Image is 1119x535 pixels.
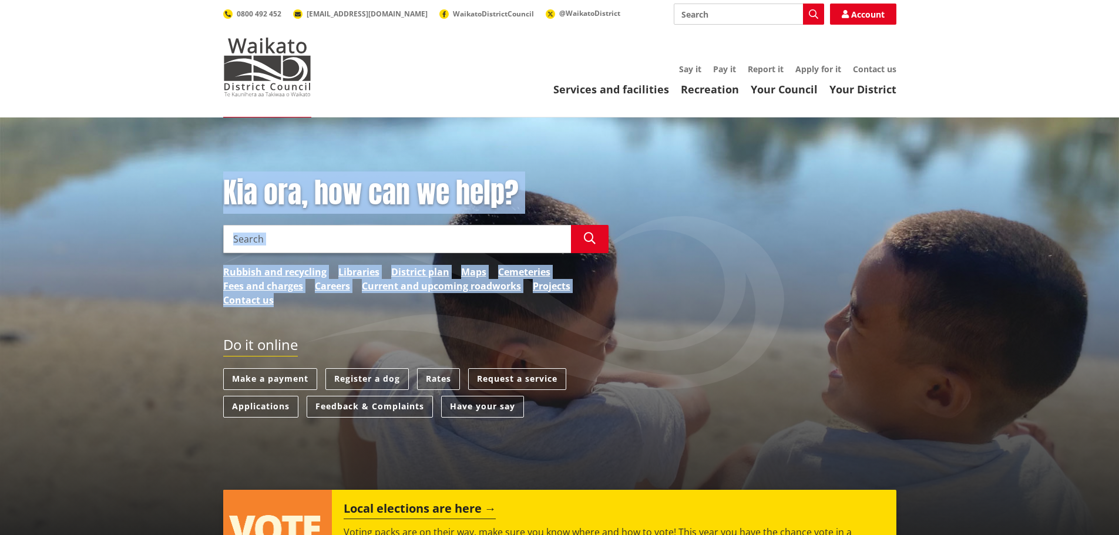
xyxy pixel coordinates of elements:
[795,63,841,75] a: Apply for it
[453,9,534,19] span: WaikatoDistrictCouncil
[713,63,736,75] a: Pay it
[559,8,620,18] span: @WaikatoDistrict
[546,8,620,18] a: @WaikatoDistrict
[307,396,433,418] a: Feedback & Complaints
[553,82,669,96] a: Services and facilities
[223,293,274,307] a: Contact us
[315,279,350,293] a: Careers
[681,82,739,96] a: Recreation
[223,9,281,19] a: 0800 492 452
[391,265,449,279] a: District plan
[338,265,379,279] a: Libraries
[674,4,824,25] input: Search input
[679,63,701,75] a: Say it
[344,502,496,519] h2: Local elections are here
[751,82,818,96] a: Your Council
[498,265,550,279] a: Cemeteries
[223,396,298,418] a: Applications
[853,63,896,75] a: Contact us
[362,279,521,293] a: Current and upcoming roadworks
[223,368,317,390] a: Make a payment
[237,9,281,19] span: 0800 492 452
[223,279,303,293] a: Fees and charges
[1065,486,1107,528] iframe: Messenger Launcher
[223,38,311,96] img: Waikato District Council - Te Kaunihera aa Takiwaa o Waikato
[829,82,896,96] a: Your District
[293,9,428,19] a: [EMAIL_ADDRESS][DOMAIN_NAME]
[223,337,298,357] h2: Do it online
[533,279,570,293] a: Projects
[307,9,428,19] span: [EMAIL_ADDRESS][DOMAIN_NAME]
[461,265,486,279] a: Maps
[325,368,409,390] a: Register a dog
[417,368,460,390] a: Rates
[441,396,524,418] a: Have your say
[223,265,327,279] a: Rubbish and recycling
[748,63,784,75] a: Report it
[223,225,571,253] input: Search input
[468,368,566,390] a: Request a service
[830,4,896,25] a: Account
[439,9,534,19] a: WaikatoDistrictCouncil
[223,176,609,210] h1: Kia ora, how can we help?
